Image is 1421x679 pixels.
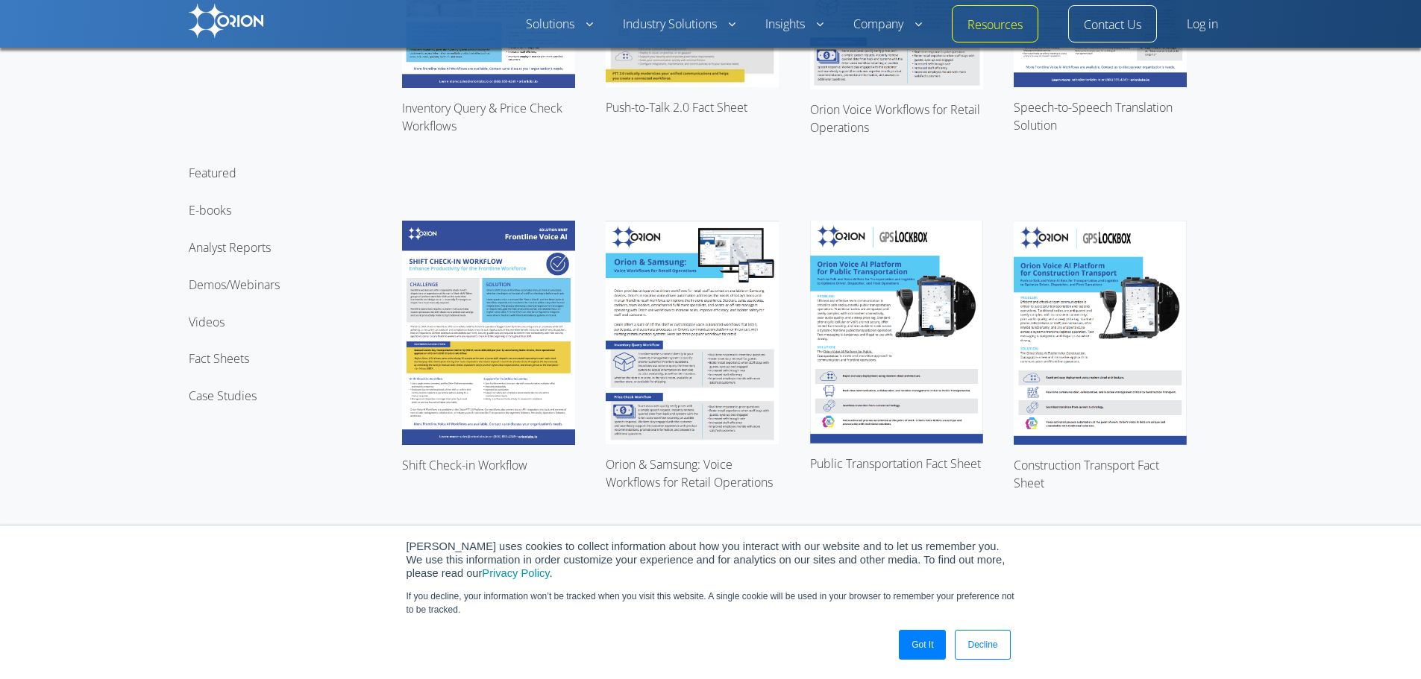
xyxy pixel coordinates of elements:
a: Privacy Policy [482,567,549,579]
a: Shift Check-in Workflow Shift Check-in Workflow [402,221,575,576]
a: Public Transportation Fact Sheet Public Transportation Fact Sheet [810,221,983,575]
div: Public Transportation Fact Sheet [810,455,983,574]
a: Case Studies [189,388,257,405]
a: Industry Solutions [623,16,735,34]
a: Analyst Reports [189,239,271,256]
iframe: Chat Widget [1346,607,1421,679]
a: Construction Transport Fact Sheet Construction Transport Fact Sheet [1014,221,1187,576]
span: [PERSON_NAME] uses cookies to collect information about how you interact with our website and to ... [407,540,1006,579]
div: Speech-to-Speech Translation Solution [1014,98,1187,218]
a: Orion & Samsung: Voice Workflows for Retail Operations Orion & Samsung: Voice Workflows for Retai... [606,221,779,575]
div: Orion Voice Workflows for Retail Operations [810,101,983,220]
div: Orion & Samsung: Voice Workflows for Retail Operations [606,455,779,575]
img: Shift Check-in Workflow [402,221,575,445]
a: Contact Us [1084,16,1141,34]
img: Construction Transport Fact Sheet [1014,221,1187,445]
a: Company [853,16,922,34]
img: Orion [189,4,263,38]
img: Orion & Samsung: Voice Workflows for Retail Operations [606,221,779,444]
a: E-books [189,202,231,219]
a: Decline [955,630,1010,660]
a: Solutions [526,16,593,34]
a: Featured [189,165,236,182]
a: Insights [765,16,824,34]
p: If you decline, your information won’t be tracked when you visit this website. A single cookie wi... [407,590,1015,616]
a: Demos/Webinars [189,277,280,294]
a: Resources [967,16,1023,34]
a: Videos [189,314,225,331]
div: Inventory Query & Price Check Workflows [402,99,575,218]
div: Push-to-Talk 2.0 Fact Sheet [606,98,779,218]
a: Got It [899,630,946,660]
div: Shift Check-in Workflow [402,456,575,575]
a: Log in [1187,16,1218,34]
a: Fact Sheets [189,350,249,367]
img: Public Transportation Fact Sheet [810,221,983,443]
div: Construction Transport Fact Sheet [1014,456,1187,575]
